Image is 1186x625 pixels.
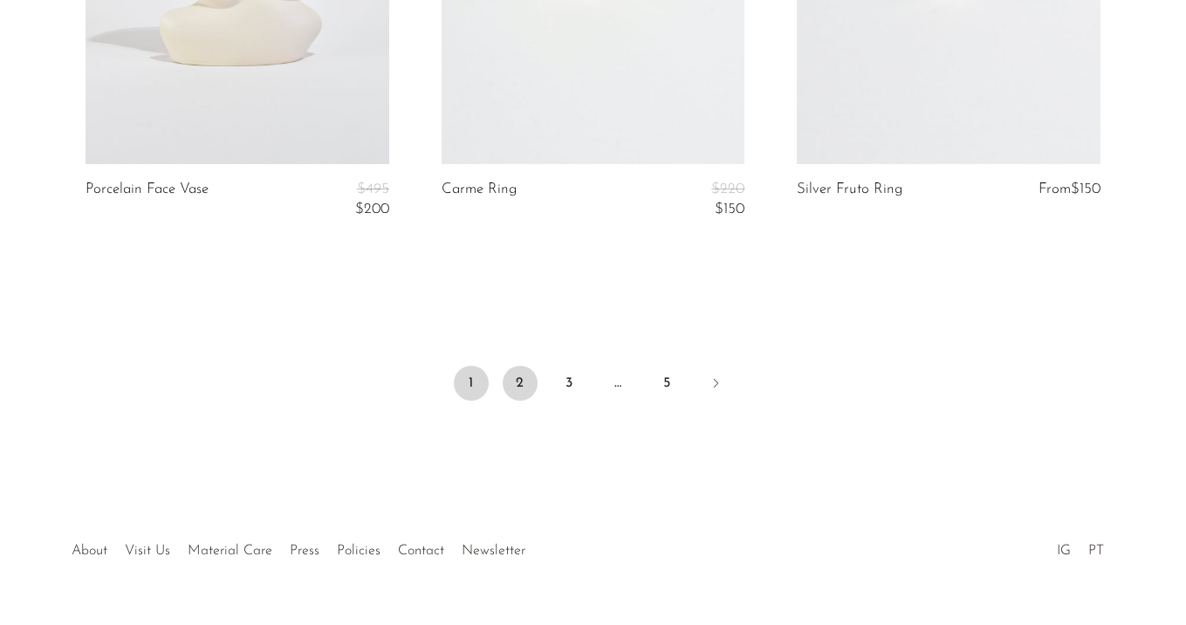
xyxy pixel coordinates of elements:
[698,366,733,404] a: Next
[649,366,684,401] a: 5
[1048,530,1113,563] ul: Social Medias
[552,366,586,401] a: 3
[337,544,380,558] a: Policies
[1071,182,1100,196] span: $150
[1088,544,1104,558] a: PT
[711,182,744,196] span: $220
[454,366,489,401] span: 1
[1057,544,1071,558] a: IG
[355,202,389,216] span: $200
[398,544,444,558] a: Contact
[1020,182,1100,197] div: From
[715,202,744,216] span: $150
[290,544,319,558] a: Press
[797,182,902,197] a: Silver Fruto Ring
[125,544,170,558] a: Visit Us
[188,544,272,558] a: Material Care
[503,366,538,401] a: 2
[86,182,209,217] a: Porcelain Face Vase
[600,366,635,401] span: …
[357,182,389,196] span: $495
[63,530,534,563] ul: Quick links
[442,182,517,217] a: Carme Ring
[72,544,107,558] a: About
